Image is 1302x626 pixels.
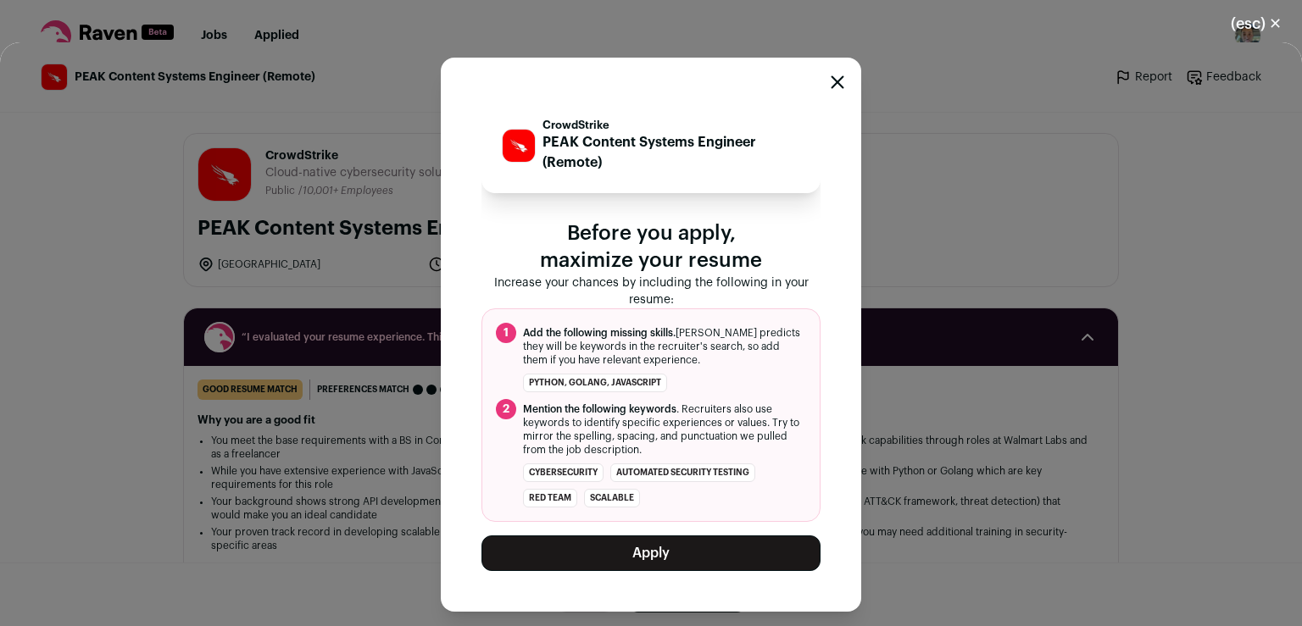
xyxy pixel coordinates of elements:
span: . Recruiters also use keywords to identify specific experiences or values. Try to mirror the spel... [523,402,806,457]
button: Close modal [831,75,844,89]
button: Apply [481,535,821,571]
p: Increase your chances by including the following in your resume: [481,274,821,308]
p: CrowdStrike [542,119,800,132]
li: cybersecurity [523,463,604,482]
button: Close modal [1210,5,1302,42]
img: aec339aa26c7f2fd388a804887650e0323cf1ec81d31cb3593a48c3dc6e2233b.jpg [503,130,535,162]
p: Before you apply, maximize your resume [481,220,821,274]
span: 1 [496,323,516,343]
span: [PERSON_NAME] predicts they will be keywords in the recruiter's search, so add them if you have r... [523,326,806,367]
li: red team [523,489,577,507]
span: Mention the following keywords [523,404,676,414]
span: 2 [496,399,516,419]
span: Add the following missing skills. [523,328,676,338]
li: scalable [584,489,640,507]
li: Python, Golang, JavaScript [523,374,667,392]
p: PEAK Content Systems Engineer (Remote) [542,132,800,173]
li: automated security testing [610,463,755,482]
